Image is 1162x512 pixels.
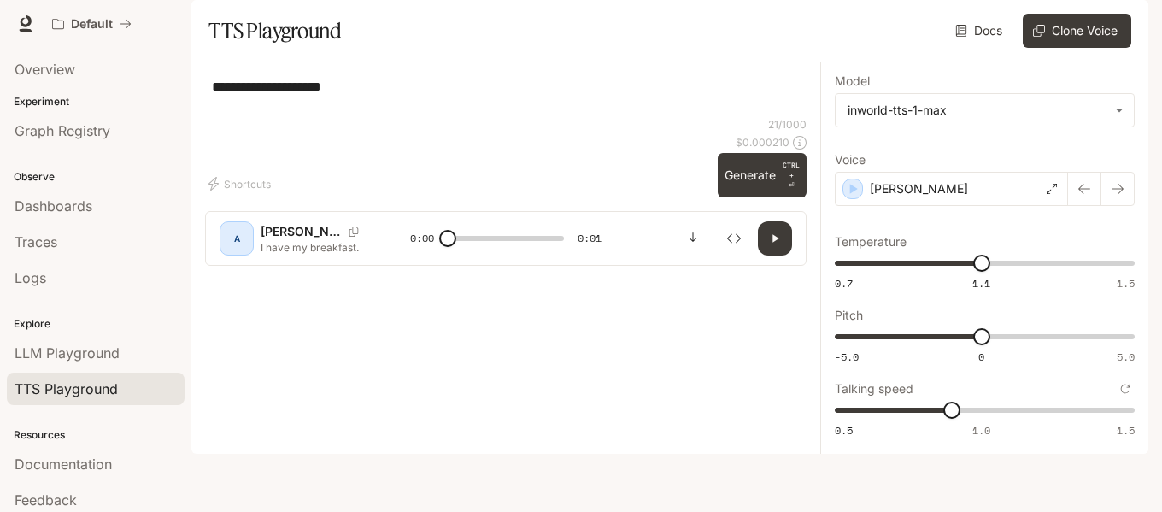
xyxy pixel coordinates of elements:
p: Model [835,75,870,87]
button: Download audio [676,221,710,256]
span: 1.0 [972,423,990,438]
p: Voice [835,154,866,166]
p: Default [71,17,113,32]
p: [PERSON_NAME] [870,180,968,197]
span: 5.0 [1117,350,1135,364]
div: A [223,225,250,252]
button: Shortcuts [205,170,278,197]
p: ⏎ [783,160,800,191]
a: Docs [952,14,1009,48]
span: 1.5 [1117,276,1135,291]
p: I have my breakfast. [261,240,369,255]
button: All workspaces [44,7,139,41]
button: Copy Voice ID [342,227,366,237]
p: $ 0.000210 [736,135,789,150]
button: Reset to default [1116,380,1135,398]
span: 0:01 [578,230,602,247]
p: CTRL + [783,160,800,180]
span: 1.1 [972,276,990,291]
span: 0.7 [835,276,853,291]
p: Pitch [835,309,863,321]
div: inworld-tts-1-max [848,102,1106,119]
button: Clone Voice [1023,14,1131,48]
p: [PERSON_NAME] [261,223,342,240]
p: 21 / 1000 [768,117,807,132]
button: Inspect [717,221,751,256]
button: GenerateCTRL +⏎ [718,153,807,197]
p: Talking speed [835,383,913,395]
span: 0 [978,350,984,364]
span: 1.5 [1117,423,1135,438]
span: -5.0 [835,350,859,364]
div: inworld-tts-1-max [836,94,1134,127]
h1: TTS Playground [208,14,341,48]
p: Temperature [835,236,907,248]
span: 0:00 [410,230,434,247]
span: 0.5 [835,423,853,438]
